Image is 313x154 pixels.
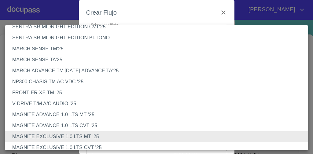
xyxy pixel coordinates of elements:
[5,98,312,109] li: V-DRIVE T/M A/C AUDIO '25
[5,131,312,142] li: MAGNITE EXCLUSIVE 1.0 LTS MT '25
[5,87,312,98] li: FRONTIER XE TM '25
[5,65,312,76] li: MARCH ADVANCE TM'[DATE] ADVANCE TA'25
[5,120,312,131] li: MAGNITE ADVANCE 1.0 LTS CVT '25
[5,21,312,32] li: SENTRA SR MIDNIGHT EDITION CVT'25
[5,76,312,87] li: NP300 CHASIS TM AC VDC '25
[5,109,312,120] li: MAGNITE ADVANCE 1.0 LTS MT '25
[5,43,312,54] li: MARCH SENSE TM'25
[5,142,312,153] li: MAGNITE EXCLUSIVE 1.0 LTS CVT '25
[5,32,312,43] li: SENTRA SR MIDNIGHT EDITION BI-TONO
[5,54,312,65] li: MARCH SENSE TA'25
